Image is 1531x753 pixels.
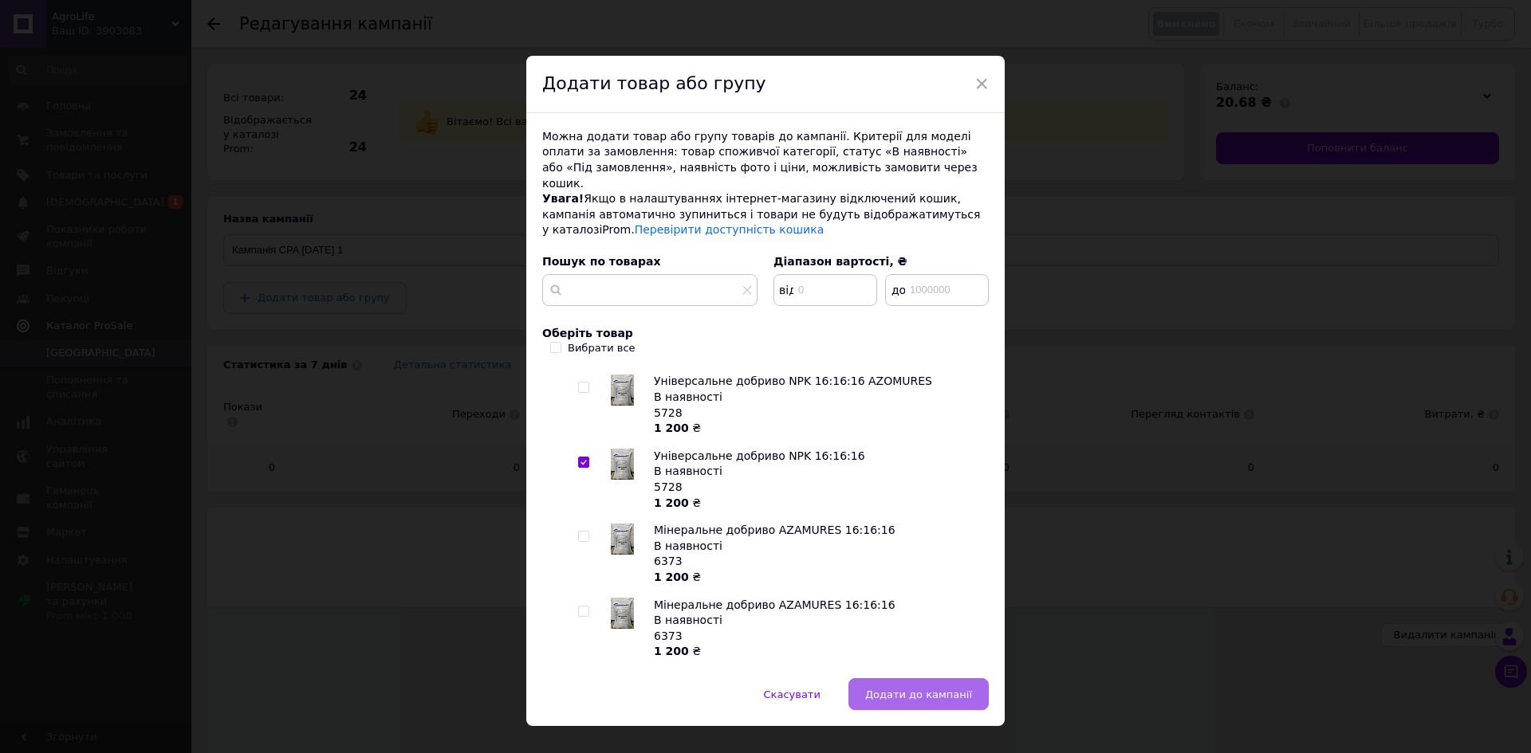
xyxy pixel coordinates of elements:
[773,274,877,306] input: 0
[654,645,689,657] b: 1 200
[654,629,683,642] span: 6373
[764,688,821,700] span: Скасувати
[654,644,980,660] div: ₴
[568,341,636,355] div: Вибрати все
[542,327,633,339] span: Оберіть товар
[635,223,825,236] a: Перевірити доступність кошика
[654,390,980,406] div: В наявності
[654,421,980,437] div: ₴
[654,496,980,512] div: ₴
[654,598,895,611] span: Мінеральне добриво AZAMURES 16:16:16
[542,255,660,268] span: Пошук по товарах
[654,406,683,419] span: 5728
[611,598,634,629] img: Мінеральне добриво AZAMURES 16:16:16
[654,524,895,536] span: Мінеральне добриво AZAMURES 16:16:16
[654,480,683,493] span: 5728
[654,571,689,583] b: 1 200
[775,282,795,298] span: від
[542,192,584,205] span: Увага!
[654,422,689,434] b: 1 200
[865,688,972,700] span: Додати до кампанії
[542,129,989,191] div: Можна додати товар або групу товарів до кампанії. Критерії для моделі оплати за замовлення: товар...
[654,449,865,462] span: Універсальне добриво NPK 16:16:16
[848,678,989,710] button: Додати до кампанії
[885,274,989,306] input: 1000000
[747,678,837,710] button: Скасувати
[654,613,980,629] div: В наявності
[654,464,980,480] div: В наявності
[654,555,683,567] span: 6373
[611,524,634,555] img: Мінеральне добриво AZAMURES 16:16:16
[611,449,634,480] img: Універсальне добриво NPK 16:16:16
[654,570,980,586] div: ₴
[654,375,932,387] span: Універсальне добриво NPK 16:16:16 AZOMURES
[773,255,907,268] span: Діапазон вартості, ₴
[611,375,634,406] img: Універсальне добриво NPK 16:16:16 AZOMURES
[887,282,907,298] span: до
[526,56,1005,113] div: Додати товар або групу
[542,191,989,238] div: Якщо в налаштуваннях інтернет-магазину відключений кошик, кампанія автоматично зупиниться і товар...
[654,539,980,555] div: В наявності
[654,496,689,509] b: 1 200
[974,70,989,97] span: ×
